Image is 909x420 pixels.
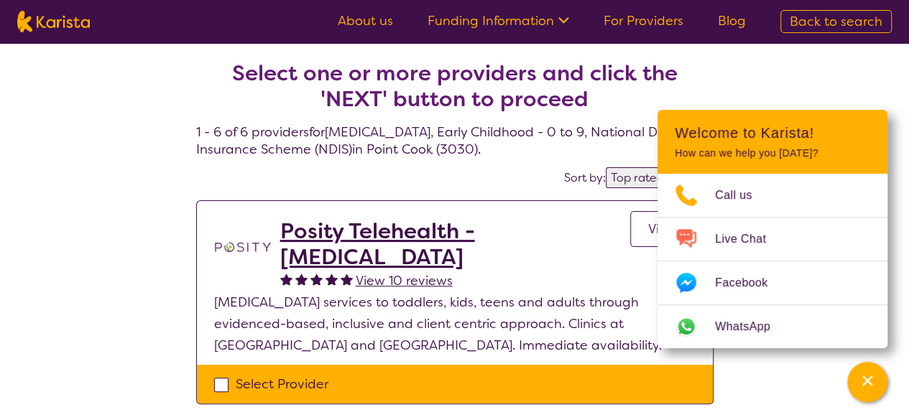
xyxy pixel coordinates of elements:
img: t1bslo80pcylnzwjhndq.png [214,218,272,276]
span: Live Chat [715,228,783,250]
a: About us [338,12,393,29]
h2: Welcome to Karista! [675,124,870,141]
a: Web link opens in a new tab. [657,305,887,348]
span: WhatsApp [715,316,788,337]
ul: Choose channel [657,174,887,348]
img: fullstar [326,273,338,285]
p: [MEDICAL_DATA] services to toddlers, kids, teens and adults through evidenced-based, inclusive an... [214,291,696,356]
a: Funding Information [428,12,569,29]
a: Back to search [780,10,892,33]
img: fullstar [310,273,323,285]
span: View [648,220,678,238]
button: Channel Menu [847,362,887,402]
img: fullstar [280,273,292,285]
a: Blog [718,12,746,29]
a: View [630,211,696,247]
img: fullstar [341,273,353,285]
img: Karista logo [17,11,90,32]
span: Call us [715,185,770,206]
a: View 10 reviews [356,270,453,291]
div: Channel Menu [657,110,887,348]
span: Facebook [715,272,785,294]
span: View 10 reviews [356,272,453,289]
h4: 1 - 6 of 6 providers for [MEDICAL_DATA] , Early Childhood - 0 to 9 , National Disability Insuranc... [196,26,714,158]
img: fullstar [295,273,308,285]
span: Back to search [790,13,882,30]
a: For Providers [604,12,683,29]
label: Sort by: [564,170,606,185]
h2: Select one or more providers and click the 'NEXT' button to proceed [213,60,696,112]
a: Posity Telehealth - [MEDICAL_DATA] [280,218,630,270]
p: How can we help you [DATE]? [675,147,870,159]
